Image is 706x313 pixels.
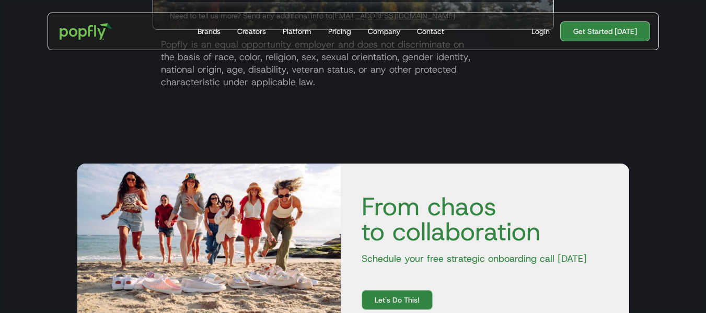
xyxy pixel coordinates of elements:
a: Contact [413,13,448,50]
div: Pricing [328,26,351,37]
div: Platform [283,26,311,37]
a: [EMAIL_ADDRESS][DOMAIN_NAME] [332,11,455,20]
div: Creators [237,26,266,37]
a: Creators [233,13,270,50]
a: home [52,16,120,47]
h4: From chaos to collaboration [353,194,617,244]
div: Need to tell us more? Send any additional info to [153,10,553,21]
a: Get Started [DATE] [560,21,650,41]
p: Schedule your free strategic onboarding call [DATE] [353,252,617,265]
a: Pricing [324,13,355,50]
a: Brands [193,13,225,50]
a: Company [364,13,404,50]
div: Company [368,26,400,37]
a: Let's Do This! [362,290,433,310]
div: Brands [198,26,221,37]
p: Popfly is an equal opportunity employer and does not discriminate on the basis of race, color, re... [153,30,554,88]
a: Platform [279,13,316,50]
div: Contact [417,26,444,37]
a: Login [527,26,554,37]
div: Login [531,26,550,37]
